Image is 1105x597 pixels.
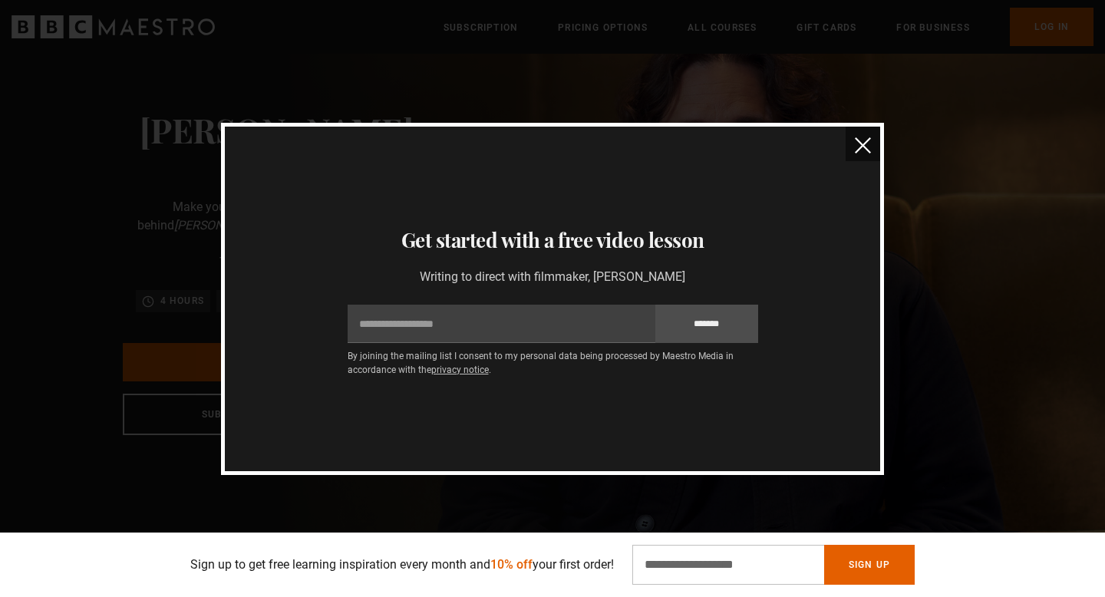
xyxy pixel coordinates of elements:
button: Sign Up [824,545,915,585]
p: By joining the mailing list I consent to my personal data being processed by Maestro Media in acc... [348,349,758,377]
h3: Get started with a free video lesson [243,225,862,256]
p: Sign up to get free learning inspiration every month and your first order! [190,556,614,574]
span: 10% off [490,557,533,572]
a: privacy notice [431,364,489,375]
p: Writing to direct with filmmaker, [PERSON_NAME] [348,268,758,286]
button: close [846,127,880,161]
